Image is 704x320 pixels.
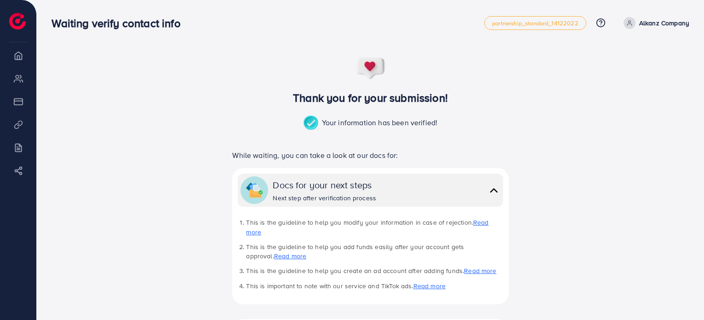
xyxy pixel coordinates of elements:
[246,182,263,198] img: collapse
[246,281,503,291] li: This is important to note with our service and TikTok ads.
[413,281,446,291] a: Read more
[246,218,488,236] a: Read more
[274,251,306,261] a: Read more
[9,13,26,29] img: logo
[273,178,376,192] div: Docs for your next steps
[620,17,689,29] a: Alkanz Company
[246,266,503,275] li: This is the guideline to help you create an ad account after adding funds.
[303,116,322,131] img: success
[355,57,386,80] img: success
[639,17,689,29] p: Alkanz Company
[273,193,376,203] div: Next step after verification process
[492,20,578,26] span: partnership_standard_14122022
[217,91,524,105] h3: Thank you for your submission!
[487,184,500,197] img: collapse
[303,116,438,131] p: Your information has been verified!
[52,17,188,30] h3: Waiting verify contact info
[232,150,508,161] p: While waiting, you can take a look at our docs for:
[246,242,503,261] li: This is the guideline to help you add funds easily after your account gets approval.
[246,218,503,237] li: This is the guideline to help you modify your information in case of rejection.
[464,266,496,275] a: Read more
[484,16,586,30] a: partnership_standard_14122022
